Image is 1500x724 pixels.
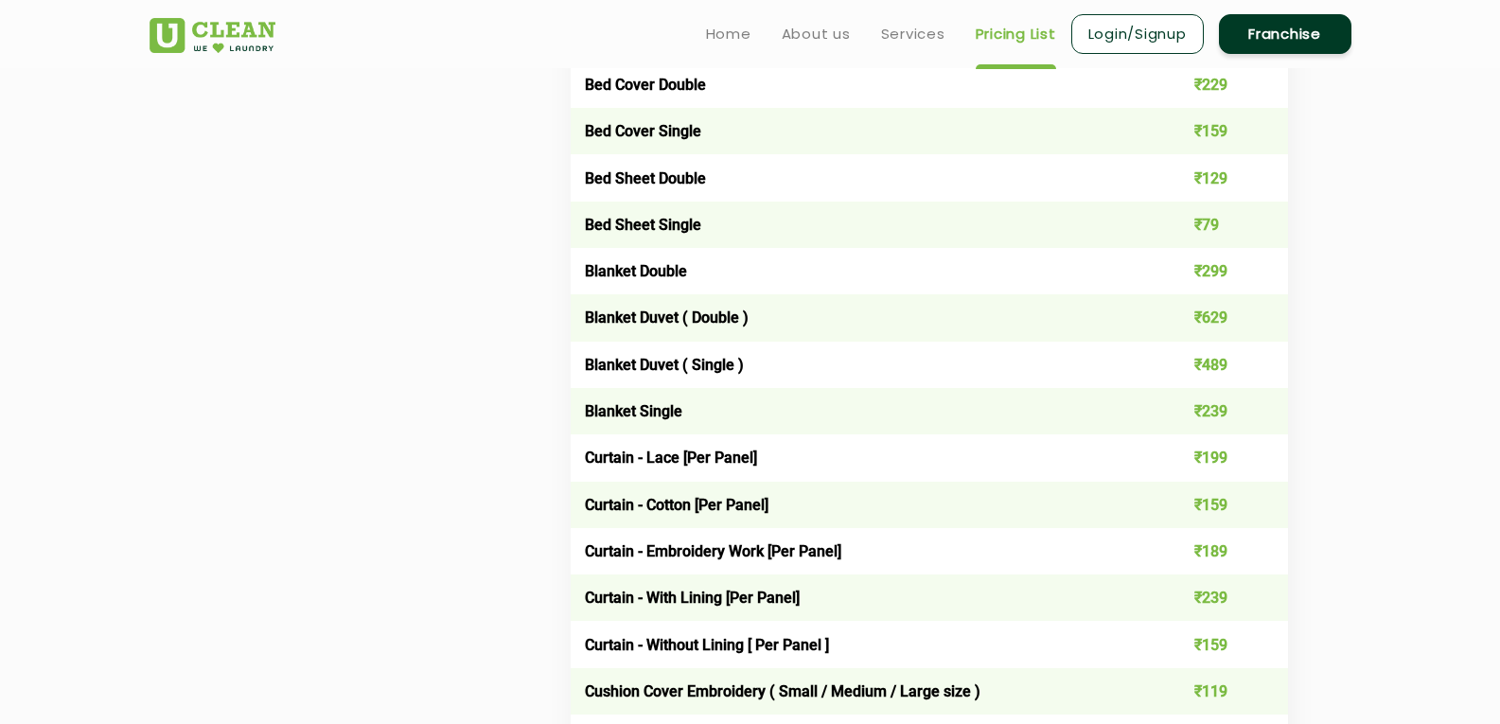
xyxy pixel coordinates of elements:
a: Login/Signup [1071,14,1204,54]
td: Bed Cover Single [571,108,1145,154]
td: ₹129 [1144,154,1288,201]
a: About us [782,23,851,45]
td: ₹489 [1144,342,1288,388]
td: ₹159 [1144,108,1288,154]
td: Bed Sheet Double [571,154,1145,201]
td: Blanket Duvet ( Double ) [571,294,1145,341]
td: ₹189 [1144,528,1288,574]
a: Pricing List [976,23,1056,45]
td: Curtain - Cotton [Per Panel] [571,482,1145,528]
img: UClean Laundry and Dry Cleaning [150,18,275,53]
td: ₹229 [1144,62,1288,108]
td: Curtain - With Lining [Per Panel] [571,574,1145,621]
a: Franchise [1219,14,1351,54]
td: ₹629 [1144,294,1288,341]
td: Bed Sheet Single [571,202,1145,248]
td: ₹79 [1144,202,1288,248]
td: ₹199 [1144,434,1288,481]
td: ₹239 [1144,388,1288,434]
td: Curtain - Lace [Per Panel] [571,434,1145,481]
td: Bed Cover Double [571,62,1145,108]
td: ₹119 [1144,668,1288,715]
td: Blanket Duvet ( Single ) [571,342,1145,388]
td: ₹299 [1144,248,1288,294]
td: ₹239 [1144,574,1288,621]
td: Curtain - Without Lining [ Per Panel ] [571,621,1145,667]
td: ₹159 [1144,621,1288,667]
td: Cushion Cover Embroidery ( Small / Medium / Large size ) [571,668,1145,715]
td: ₹159 [1144,482,1288,528]
td: Curtain - Embroidery Work [Per Panel] [571,528,1145,574]
a: Home [706,23,751,45]
td: Blanket Double [571,248,1145,294]
a: Services [881,23,945,45]
td: Blanket Single [571,388,1145,434]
